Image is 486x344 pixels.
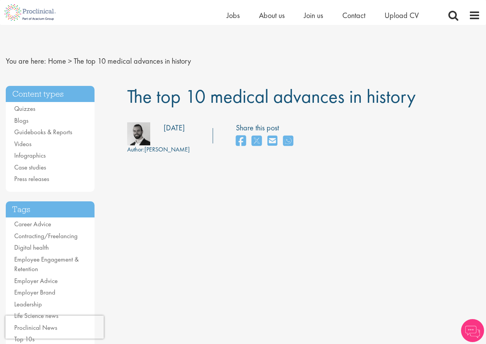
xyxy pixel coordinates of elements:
[14,163,46,171] a: Case studies
[342,10,365,20] a: Contact
[267,133,277,150] a: share on email
[127,122,150,145] img: 76d2c18e-6ce3-4617-eefd-08d5a473185b
[14,151,46,160] a: Infographics
[227,10,240,20] a: Jobs
[14,128,72,136] a: Guidebooks & Reports
[127,84,416,109] span: The top 10 medical advances in history
[6,86,95,102] h3: Content types
[259,10,285,20] a: About us
[14,311,58,320] a: Life Science news
[14,335,35,343] a: Top 10s
[14,300,42,308] a: Leadership
[48,56,66,66] a: breadcrumb link
[127,145,190,154] div: [PERSON_NAME]
[461,319,484,342] img: Chatbot
[14,288,55,296] a: Employer Brand
[236,122,297,133] label: Share this post
[14,255,79,273] a: Employee Engagement & Retention
[236,133,246,150] a: share on facebook
[14,220,51,228] a: Career Advice
[14,174,49,183] a: Press releases
[6,56,46,66] span: You are here:
[14,104,35,113] a: Quizzes
[283,133,293,150] a: share on whats app
[14,116,28,125] a: Blogs
[304,10,323,20] a: Join us
[127,145,144,153] span: Author:
[14,140,32,148] a: Videos
[5,316,104,339] iframe: reCAPTCHA
[385,10,419,20] a: Upload CV
[252,133,262,150] a: share on twitter
[14,232,78,240] a: Contracting/Freelancing
[14,277,58,285] a: Employer Advice
[6,201,95,218] h3: Tags
[68,56,72,66] span: >
[164,122,185,133] div: [DATE]
[74,56,191,66] span: The top 10 medical advances in history
[14,243,49,252] a: Digital health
